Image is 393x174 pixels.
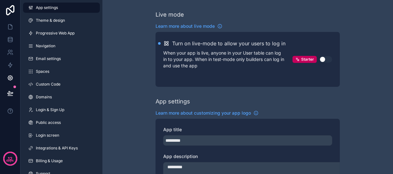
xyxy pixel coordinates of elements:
a: Public access [23,117,100,128]
span: Learn more about customizing your app logo [156,110,251,116]
a: Login & Sign Up [23,105,100,115]
a: Login screen [23,130,100,140]
span: Progressive Web App [36,31,75,36]
span: Theme & design [36,18,65,23]
div: App settings [156,97,190,106]
span: Public access [36,120,61,125]
p: 12 [8,155,12,162]
span: Learn more about live mode [156,23,215,29]
span: Login screen [36,133,59,138]
a: Learn more about customizing your app logo [156,110,259,116]
a: App settings [23,3,100,13]
a: Billing & Usage [23,156,100,166]
a: Domains [23,92,100,102]
span: Login & Sign Up [36,107,64,112]
h2: Turn on live-mode to allow your users to log in [172,40,285,47]
a: Integrations & API Keys [23,143,100,153]
span: Integrations & API Keys [36,146,78,151]
p: When your app is live, anyone in your User table can log in to your app. When in test-mode only b... [163,50,293,69]
span: Email settings [36,56,61,61]
a: Custom Code [23,79,100,89]
span: App title [163,127,182,132]
a: Navigation [23,41,100,51]
a: Spaces [23,66,100,77]
span: App description [163,154,198,159]
div: Live mode [156,10,184,19]
a: Theme & design [23,15,100,26]
a: Learn more about live mode [156,23,222,29]
p: days [6,158,14,163]
span: Billing & Usage [36,158,63,163]
span: Spaces [36,69,49,74]
span: App settings [36,5,58,10]
span: Custom Code [36,82,60,87]
a: Progressive Web App [23,28,100,38]
span: Navigation [36,43,55,49]
span: Domains [36,95,52,100]
a: Email settings [23,54,100,64]
span: Starter [301,57,314,62]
